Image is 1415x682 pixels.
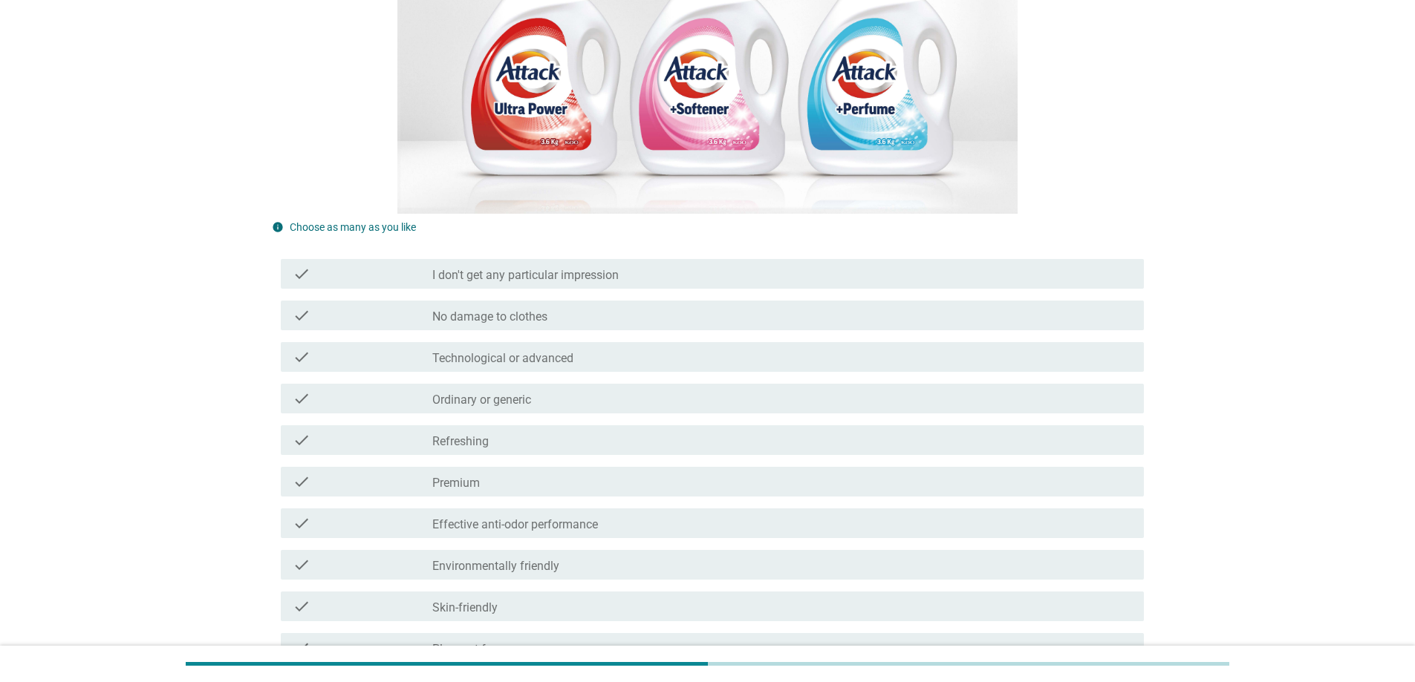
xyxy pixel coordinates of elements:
label: Refreshing [432,434,489,449]
label: Choose as many as you like [290,221,416,233]
i: check [293,306,310,324]
label: I don't get any particular impression [432,268,619,283]
label: No damage to clothes [432,309,547,324]
label: Ordinary or generic [432,393,531,407]
i: check [293,431,310,449]
i: check [293,348,310,366]
label: Effective anti-odor performance [432,517,598,532]
i: check [293,639,310,657]
i: check [293,390,310,407]
i: check [293,514,310,532]
label: Premium [432,476,480,491]
label: Technological or advanced [432,351,573,366]
label: Pleasant fragrance [432,642,532,657]
i: check [293,597,310,615]
label: Skin-friendly [432,600,498,615]
i: check [293,556,310,574]
label: Environmentally friendly [432,559,559,574]
i: info [272,221,284,233]
i: check [293,265,310,283]
i: check [293,473,310,491]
